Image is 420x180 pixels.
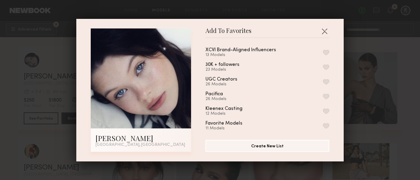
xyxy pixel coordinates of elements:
[205,121,242,126] div: Favorite Models
[205,82,252,87] div: 26 Models
[205,140,329,152] button: Create New List
[205,126,257,131] div: 11 Models
[320,26,329,36] button: Close
[205,67,254,72] div: 23 Models
[96,143,186,147] div: [GEOGRAPHIC_DATA], [GEOGRAPHIC_DATA]
[205,28,251,37] span: Add To Favorites
[205,48,276,53] div: XCVI Brand-Aligned Influencers
[205,111,257,116] div: 12 Models
[205,106,242,111] div: Kleenex Casting
[205,77,237,82] div: UGC Creators
[205,53,291,58] div: 13 Models
[96,133,186,143] div: [PERSON_NAME]
[205,97,237,102] div: 26 Models
[205,92,223,97] div: Pacifica
[205,62,239,67] div: 30K + followers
